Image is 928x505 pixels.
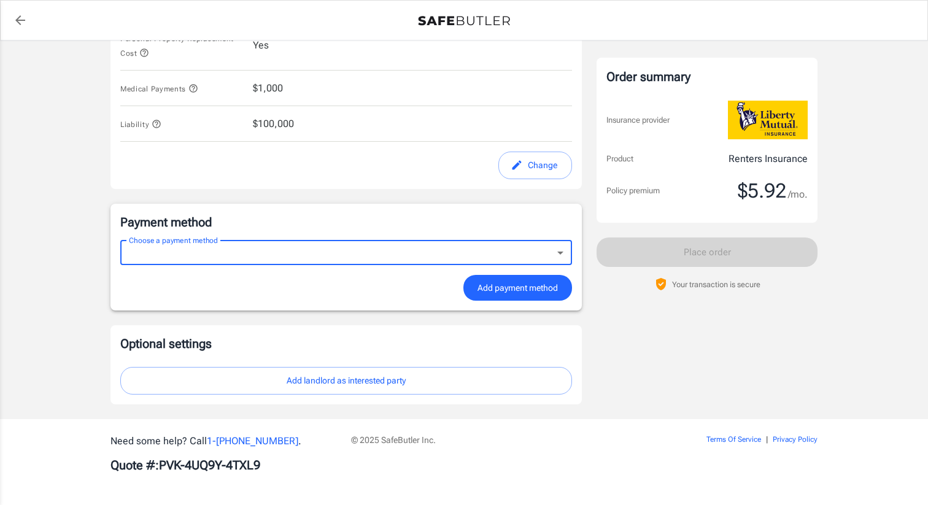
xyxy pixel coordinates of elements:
[253,38,269,53] span: Yes
[110,458,260,472] b: Quote #: PVK-4UQ9Y-4TXL9
[110,434,336,449] p: Need some help? Call .
[120,117,161,131] button: Liability
[207,435,298,447] a: 1-[PHONE_NUMBER]
[120,214,572,231] p: Payment method
[253,81,283,96] span: $1,000
[120,335,572,352] p: Optional settings
[120,120,161,129] span: Liability
[738,179,786,203] span: $5.92
[351,434,637,446] p: © 2025 SafeButler Inc.
[478,280,558,296] span: Add payment method
[8,8,33,33] a: back to quotes
[120,81,198,96] button: Medical Payments
[773,435,818,444] a: Privacy Policy
[120,367,572,395] button: Add landlord as interested party
[606,114,670,126] p: Insurance provider
[129,235,218,245] label: Choose a payment method
[498,152,572,179] button: edit
[766,435,768,444] span: |
[418,16,510,26] img: Back to quotes
[728,101,808,139] img: Liberty Mutual
[606,185,660,197] p: Policy premium
[672,279,760,290] p: Your transaction is secure
[606,153,633,165] p: Product
[120,31,243,60] button: Personal Property Replacement Cost
[463,275,572,301] button: Add payment method
[253,117,294,131] span: $100,000
[606,67,808,86] div: Order summary
[729,152,808,166] p: Renters Insurance
[706,435,761,444] a: Terms Of Service
[120,85,198,93] span: Medical Payments
[788,186,808,203] span: /mo.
